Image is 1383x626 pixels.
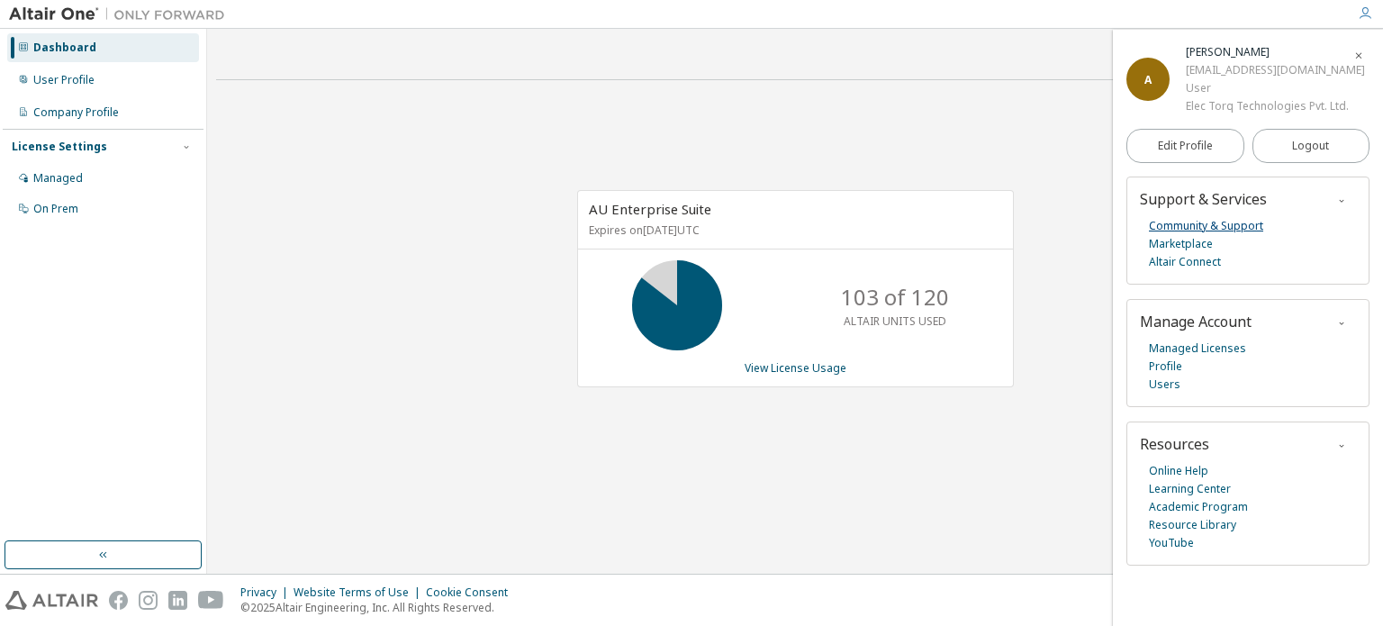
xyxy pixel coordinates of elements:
div: Elec Torq Technologies Pvt. Ltd. [1186,97,1365,115]
div: Cookie Consent [426,585,519,600]
a: Resource Library [1149,516,1236,534]
a: Academic Program [1149,498,1248,516]
a: Learning Center [1149,480,1231,498]
a: Community & Support [1149,217,1263,235]
div: Managed [33,171,83,186]
span: Logout [1292,137,1329,155]
a: Profile [1149,358,1182,376]
a: View License Usage [745,360,846,376]
img: instagram.svg [139,591,158,610]
div: User [1186,79,1365,97]
div: [EMAIL_ADDRESS][DOMAIN_NAME] [1186,61,1365,79]
a: Managed Licenses [1149,340,1246,358]
a: Altair Connect [1149,253,1221,271]
div: On Prem [33,202,78,216]
a: Online Help [1149,462,1208,480]
div: License Settings [12,140,107,154]
div: Ankit Kumar [1186,43,1365,61]
div: Dashboard [33,41,96,55]
span: Support & Services [1140,189,1267,209]
img: facebook.svg [109,591,128,610]
p: 103 of 120 [841,282,949,313]
div: User Profile [33,73,95,87]
img: Altair One [9,5,234,23]
span: Edit Profile [1158,139,1213,153]
a: Users [1149,376,1180,394]
img: altair_logo.svg [5,591,98,610]
div: Privacy [240,585,294,600]
img: linkedin.svg [168,591,187,610]
span: Manage Account [1140,312,1252,331]
p: Expires on [DATE] UTC [589,222,998,238]
button: Logout [1252,129,1370,163]
a: Marketplace [1149,235,1213,253]
div: Website Terms of Use [294,585,426,600]
a: Edit Profile [1126,129,1244,163]
img: youtube.svg [198,591,224,610]
span: A [1144,72,1152,87]
p: © 2025 Altair Engineering, Inc. All Rights Reserved. [240,600,519,615]
span: AU Enterprise Suite [589,200,711,218]
a: YouTube [1149,534,1194,552]
span: Resources [1140,434,1209,454]
div: Company Profile [33,105,119,120]
p: ALTAIR UNITS USED [844,313,946,329]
